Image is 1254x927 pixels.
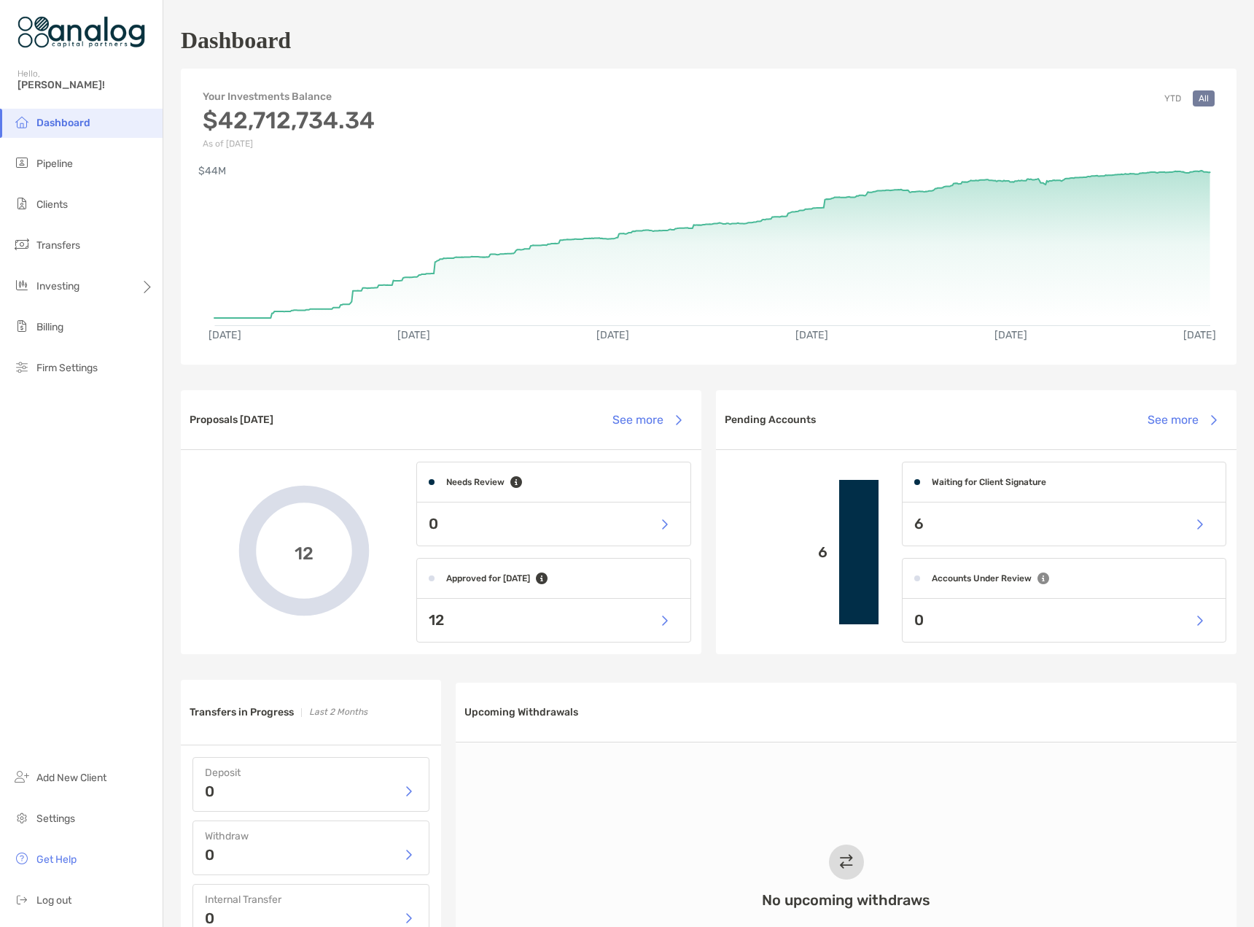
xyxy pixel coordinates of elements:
[446,573,530,583] h4: Approved for [DATE]
[725,414,816,426] h3: Pending Accounts
[914,611,924,629] p: 0
[728,543,827,562] p: 6
[36,772,106,784] span: Add New Client
[13,236,31,253] img: transfers icon
[429,515,438,533] p: 0
[762,891,930,909] h3: No upcoming withdraws
[13,850,31,867] img: get-help icon
[36,117,90,129] span: Dashboard
[597,329,630,341] text: [DATE]
[932,573,1032,583] h4: Accounts Under Review
[36,812,75,825] span: Settings
[13,891,31,908] img: logout icon
[429,611,444,629] p: 12
[13,358,31,376] img: firm-settings icon
[13,195,31,212] img: clients icon
[205,911,214,926] p: 0
[205,893,417,906] h4: Internal Transfer
[203,139,375,149] p: As of [DATE]
[1136,404,1228,436] button: See more
[13,809,31,826] img: settings icon
[205,848,214,862] p: 0
[203,106,375,134] h3: $42,712,734.34
[198,165,226,177] text: $44M
[13,154,31,171] img: pipeline icon
[36,362,98,374] span: Firm Settings
[36,853,77,866] span: Get Help
[13,768,31,786] img: add_new_client icon
[13,113,31,131] img: dashboard icon
[190,706,294,718] h3: Transfers in Progress
[601,404,693,436] button: See more
[36,239,80,252] span: Transfers
[13,276,31,294] img: investing icon
[13,317,31,335] img: billing icon
[1185,329,1218,341] text: [DATE]
[996,329,1029,341] text: [DATE]
[36,280,79,292] span: Investing
[1158,90,1187,106] button: YTD
[17,6,145,58] img: Zoe Logo
[181,27,291,54] h1: Dashboard
[36,158,73,170] span: Pipeline
[309,703,367,721] p: Last 2 Months
[914,515,924,533] p: 6
[464,706,578,718] h3: Upcoming Withdrawals
[203,90,375,103] h4: Your Investments Balance
[209,329,241,341] text: [DATE]
[932,477,1046,487] h4: Waiting for Client Signature
[796,329,829,341] text: [DATE]
[36,198,68,211] span: Clients
[1193,90,1215,106] button: All
[295,540,313,562] span: 12
[205,830,417,842] h4: Withdraw
[205,767,417,779] h4: Deposit
[397,329,430,341] text: [DATE]
[446,477,505,487] h4: Needs Review
[190,414,273,426] h3: Proposals [DATE]
[205,784,214,799] p: 0
[17,79,154,91] span: [PERSON_NAME]!
[36,894,71,907] span: Log out
[36,321,63,333] span: Billing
